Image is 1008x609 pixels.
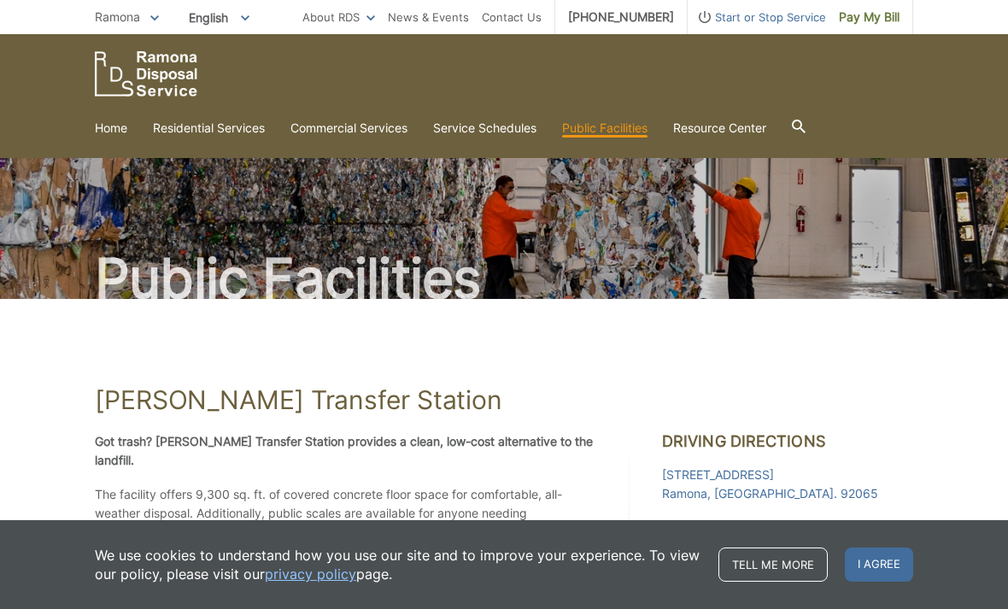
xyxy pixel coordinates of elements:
[95,546,701,583] p: We use cookies to understand how you use our site and to improve your experience. To view our pol...
[95,251,913,306] h2: Public Facilities
[718,548,828,582] a: Tell me more
[662,432,913,451] h2: Driving Directions
[95,51,197,97] a: EDCD logo. Return to the homepage.
[839,8,900,26] span: Pay My Bill
[845,548,913,582] span: I agree
[302,8,375,26] a: About RDS
[95,9,140,24] span: Ramona
[95,485,597,542] p: The facility offers 9,300 sq. ft. of covered concrete floor space for comfortable, all-weather di...
[265,565,356,583] a: privacy policy
[95,434,593,467] strong: Got trash? [PERSON_NAME] Transfer Station provides a clean, low-cost alternative to the landfill.
[433,119,536,138] a: Service Schedules
[388,8,469,26] a: News & Events
[673,119,766,138] a: Resource Center
[95,119,127,138] a: Home
[153,119,265,138] a: Residential Services
[662,466,878,503] a: [STREET_ADDRESS]Ramona, [GEOGRAPHIC_DATA]. 92065
[176,3,262,32] span: English
[95,384,913,415] h1: [PERSON_NAME] Transfer Station
[482,8,542,26] a: Contact Us
[562,119,648,138] a: Public Facilities
[290,119,407,138] a: Commercial Services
